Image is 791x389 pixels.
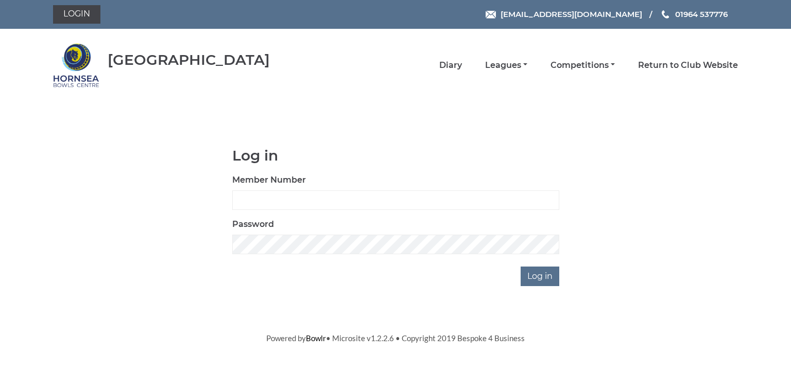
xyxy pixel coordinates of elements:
span: Powered by • Microsite v1.2.2.6 • Copyright 2019 Bespoke 4 Business [266,333,525,343]
a: Leagues [485,60,527,71]
a: Diary [439,60,462,71]
a: Login [53,5,100,24]
span: [EMAIL_ADDRESS][DOMAIN_NAME] [501,9,642,19]
div: [GEOGRAPHIC_DATA] [108,52,270,68]
img: Email [486,11,496,19]
label: Member Number [232,174,306,186]
h1: Log in [232,148,559,164]
a: Bowlr [306,333,326,343]
img: Phone us [662,10,669,19]
span: 01964 537776 [675,9,728,19]
a: Email [EMAIL_ADDRESS][DOMAIN_NAME] [486,8,642,20]
input: Log in [521,267,559,286]
a: Return to Club Website [638,60,738,71]
label: Password [232,218,274,231]
img: Hornsea Bowls Centre [53,42,99,89]
a: Phone us 01964 537776 [660,8,728,20]
a: Competitions [551,60,615,71]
